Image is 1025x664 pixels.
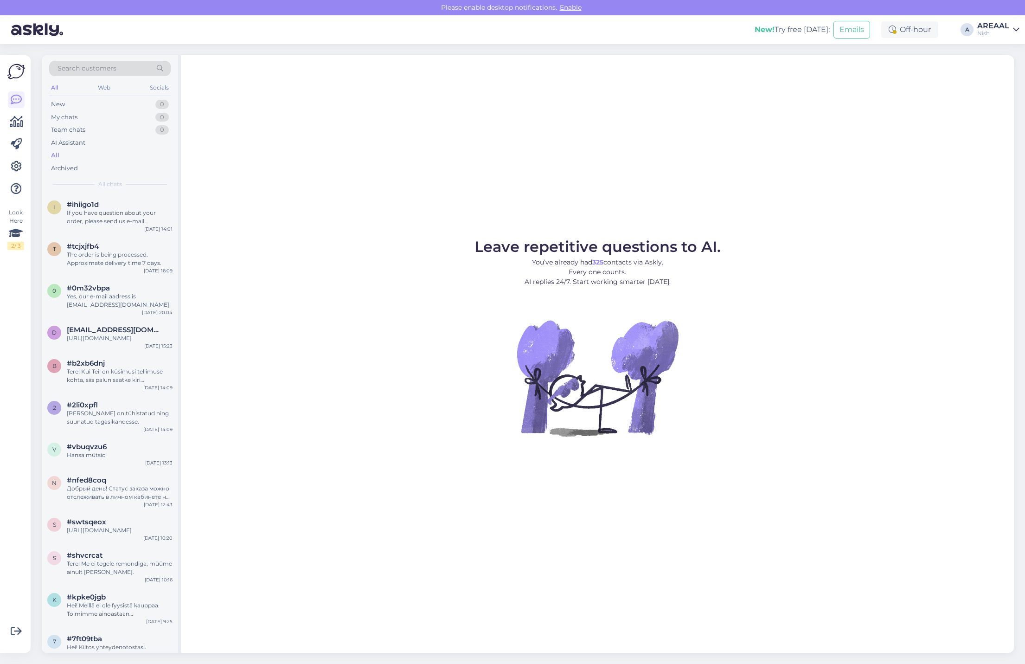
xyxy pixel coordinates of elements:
[755,24,830,35] div: Try free [DATE]:
[67,209,173,226] div: If you have question about your order, please send us e-mail [EMAIL_ADDRESS][DOMAIN_NAME]
[67,643,173,660] div: Hei! Kiitos yhteydenotostasi. Valitettavasti minulla ei ole pääsyä tuotetietoihin, [PERSON_NAME] ...
[474,238,721,256] span: Leave repetitive questions to AI.
[143,426,173,433] div: [DATE] 14:09
[755,25,775,34] b: New!
[961,23,974,36] div: A
[51,138,85,148] div: AI Assistant
[67,251,173,267] div: The order is being processed. Approximate delivery time 7 days.
[67,401,98,409] span: #2li0xpfl
[52,329,57,336] span: d
[67,526,173,535] div: [URL][DOMAIN_NAME]
[142,309,173,316] div: [DATE] 20:04
[67,200,99,209] span: #ihiigo1d
[53,554,56,561] span: s
[53,245,56,252] span: t
[977,30,1009,37] div: Nish
[833,21,870,39] button: Emails
[67,635,102,643] span: #7ft09tba
[52,596,57,603] span: k
[67,451,173,459] div: Hansa mütsid
[51,113,77,122] div: My chats
[58,64,116,73] span: Search customers
[67,593,106,601] span: #kpke0jgb
[53,521,56,528] span: s
[474,258,721,287] p: You’ve already had contacts via Askly. Every one counts. AI replies 24/7. Start working smarter [...
[53,204,55,211] span: i
[67,359,105,367] span: #b2xb6dnj
[53,404,56,411] span: 2
[881,21,938,38] div: Off-hour
[53,638,56,645] span: 7
[67,476,106,484] span: #nfed8coq
[52,362,57,369] span: b
[145,576,173,583] div: [DATE] 10:16
[67,518,106,526] span: #swtsqeox
[148,82,171,94] div: Socials
[51,151,59,160] div: All
[52,479,57,486] span: n
[514,294,681,461] img: No Chat active
[155,125,169,135] div: 0
[977,22,1019,37] a: AREAALNish
[67,242,99,251] span: #tcjxjfb4
[67,601,173,618] div: Hei! Meillä ei ole fyysistä kauppaa. Toimimme ainoastaan verkkokauppana ja lähetämme kaikki tilau...
[51,164,78,173] div: Archived
[67,292,173,309] div: Yes, our e-mail aadress is [EMAIL_ADDRESS][DOMAIN_NAME]
[144,226,173,232] div: [DATE] 14:01
[67,560,173,576] div: Tere! Me ei tegele remondiga, müüme ainult [PERSON_NAME].
[143,535,173,542] div: [DATE] 10:20
[67,409,173,426] div: [PERSON_NAME] on tühistatud ning suunatud tagasikandesse.
[67,484,173,501] div: Добрый день! Статус заказа можно отслеживать в личном кабинете на странице "Отслеживание заказа"....
[145,459,173,466] div: [DATE] 13:13
[49,82,60,94] div: All
[52,446,56,453] span: v
[144,501,173,508] div: [DATE] 12:43
[144,342,173,349] div: [DATE] 15:23
[67,334,173,342] div: [URL][DOMAIN_NAME]
[7,208,24,250] div: Look Here
[557,3,584,12] span: Enable
[143,384,173,391] div: [DATE] 14:09
[7,63,25,80] img: Askly Logo
[96,82,112,94] div: Web
[51,125,85,135] div: Team chats
[67,367,173,384] div: Tere! Kui Teil on küsimusi tellimuse kohta, siis palun saatke kiri [EMAIL_ADDRESS][DOMAIN_NAME]
[98,180,122,188] span: All chats
[67,551,102,560] span: #shvcrcat
[144,267,173,274] div: [DATE] 16:09
[51,100,65,109] div: New
[67,443,107,451] span: #vbuqvzu6
[155,100,169,109] div: 0
[592,258,603,266] b: 325
[52,287,56,294] span: 0
[977,22,1009,30] div: AREAAL
[155,113,169,122] div: 0
[67,326,163,334] span: dauksts@gmail.com
[7,242,24,250] div: 2 / 3
[67,284,110,292] span: #0m32vbpa
[146,618,173,625] div: [DATE] 9:25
